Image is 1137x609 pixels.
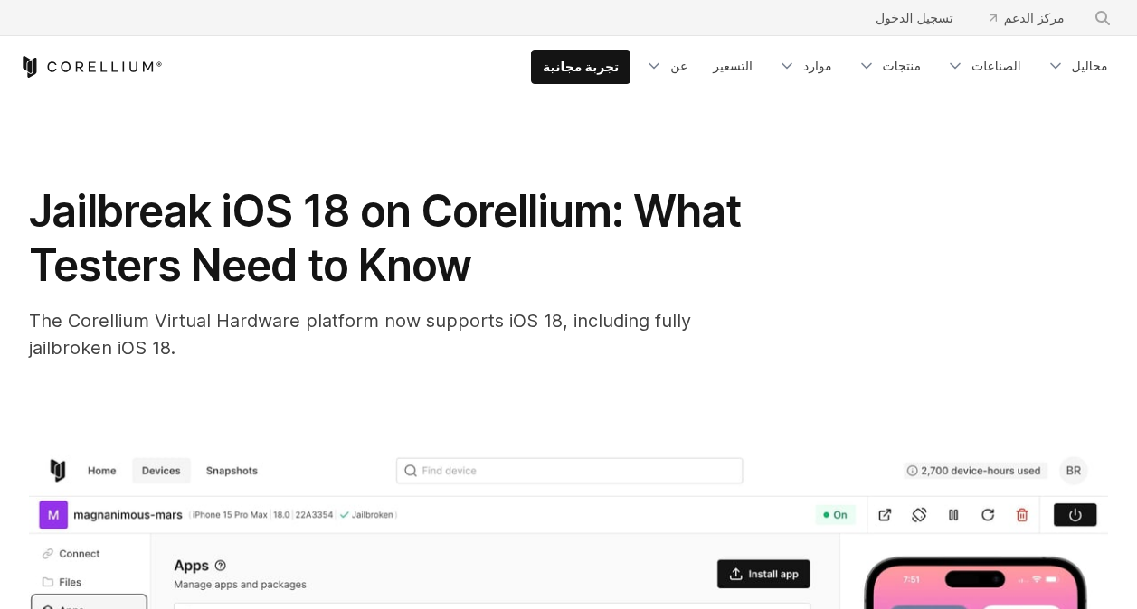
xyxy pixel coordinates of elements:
[29,310,691,359] span: The Corellium Virtual Hardware platform now supports iOS 18, including fully jailbroken iOS 18.
[971,57,1021,75] font: الصناعات
[670,57,687,75] font: عن
[847,2,1119,34] div: قائمة التنقل
[861,2,968,34] a: تسجيل الدخول
[532,51,630,83] a: تجربة مجانية
[702,50,763,82] a: التسعير
[29,184,741,292] span: Jailbreak iOS 18 on Corellium: What Testers Need to Know
[516,50,1118,84] div: قائمة التنقل
[1086,2,1119,34] button: بحث
[1004,9,1065,27] font: مركز الدعم
[1072,57,1108,75] font: محاليل
[19,56,163,78] a: كورليوم هوم
[883,57,921,75] font: منتجات
[803,57,832,75] font: موارد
